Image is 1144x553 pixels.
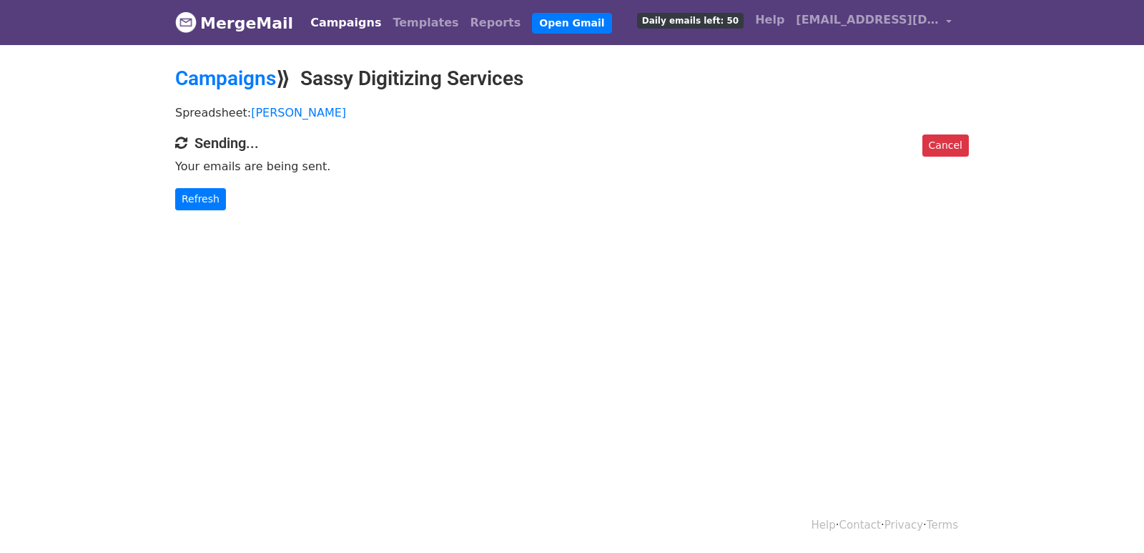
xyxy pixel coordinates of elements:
a: Open Gmail [532,13,611,34]
a: Contact [839,519,881,532]
a: Cancel [922,134,969,157]
a: Templates [387,9,464,37]
a: Privacy [884,519,923,532]
a: [EMAIL_ADDRESS][DOMAIN_NAME] [790,6,957,39]
a: MergeMail [175,8,293,38]
a: Reports [465,9,527,37]
a: Terms [927,519,958,532]
span: Daily emails left: 50 [637,13,744,29]
a: Campaigns [305,9,387,37]
span: [EMAIL_ADDRESS][DOMAIN_NAME] [796,11,939,29]
img: MergeMail logo [175,11,197,33]
a: Daily emails left: 50 [631,6,749,34]
h4: Sending... [175,134,969,152]
a: Refresh [175,188,226,210]
a: [PERSON_NAME] [251,106,346,119]
a: Help [749,6,790,34]
p: Spreadsheet: [175,105,969,120]
a: Campaigns [175,67,276,90]
h2: ⟫ Sassy Digitizing Services [175,67,969,91]
a: Help [812,519,836,532]
p: Your emails are being sent. [175,159,969,174]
